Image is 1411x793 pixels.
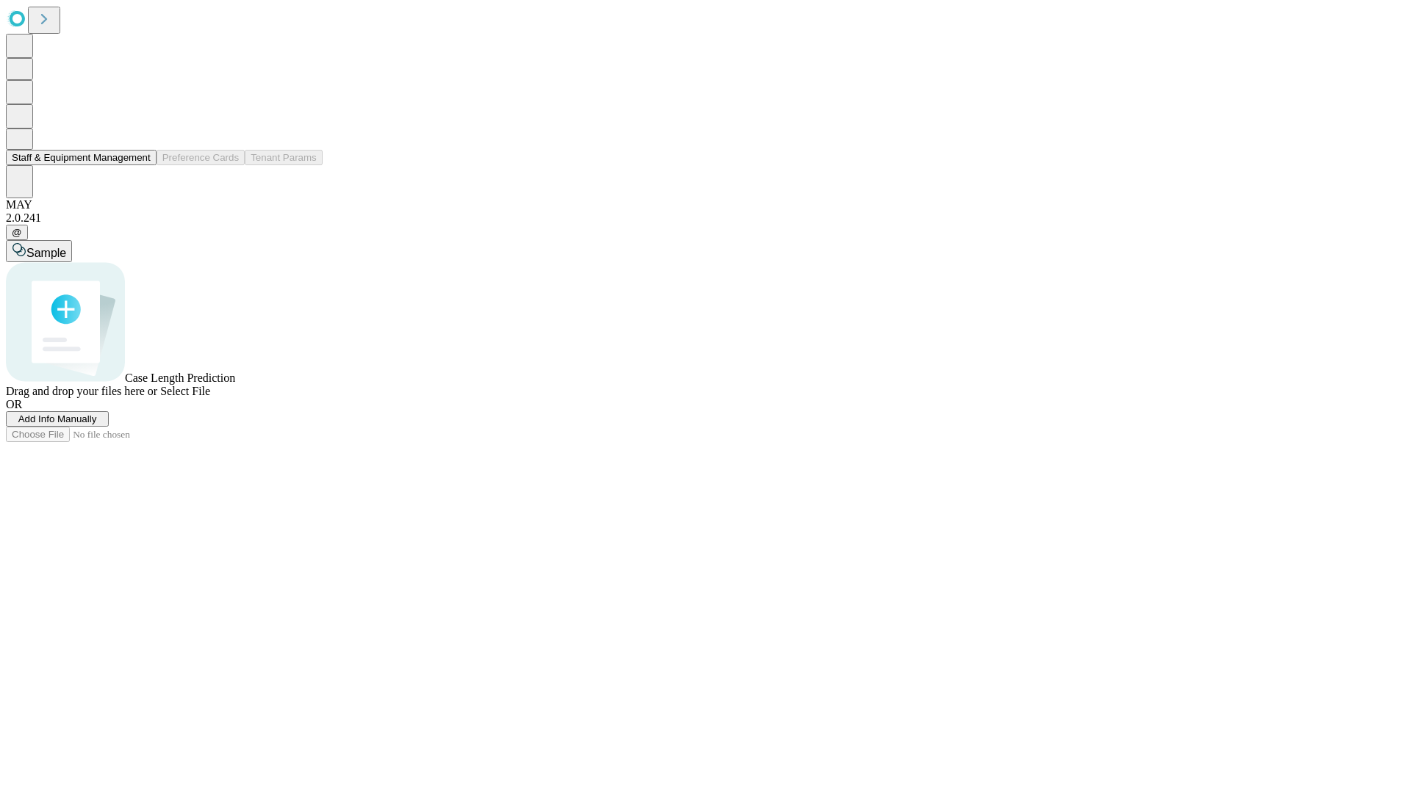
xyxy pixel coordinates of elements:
button: Sample [6,240,72,262]
button: Add Info Manually [6,411,109,427]
span: Sample [26,247,66,259]
div: MAY [6,198,1405,211]
div: 2.0.241 [6,211,1405,225]
button: Preference Cards [157,150,245,165]
span: Drag and drop your files here or [6,385,157,397]
button: Staff & Equipment Management [6,150,157,165]
span: Select File [160,385,210,397]
span: @ [12,227,22,238]
span: Case Length Prediction [125,372,235,384]
button: Tenant Params [245,150,323,165]
span: OR [6,398,22,410]
button: @ [6,225,28,240]
span: Add Info Manually [18,413,97,424]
